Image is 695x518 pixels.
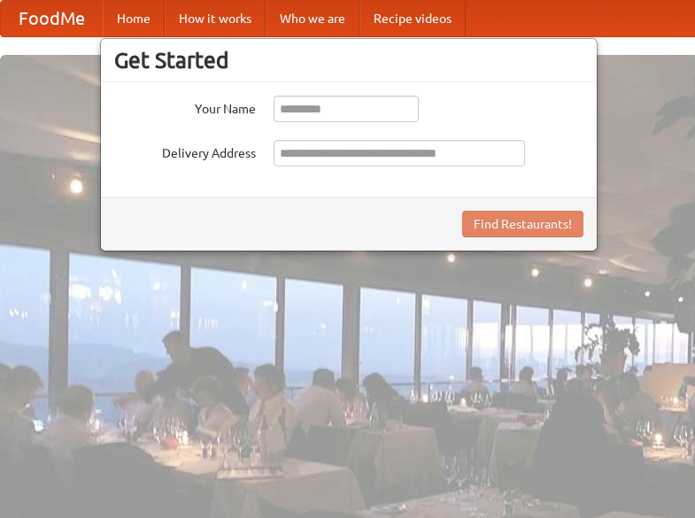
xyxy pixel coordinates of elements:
[266,1,359,36] a: Who we are
[114,96,256,118] label: Your Name
[359,1,466,36] a: Recipe videos
[103,1,165,36] a: Home
[1,1,103,36] a: FoodMe
[114,140,256,162] label: Delivery Address
[462,211,583,237] button: Find Restaurants!
[114,47,583,73] h3: Get Started
[165,1,266,36] a: How it works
